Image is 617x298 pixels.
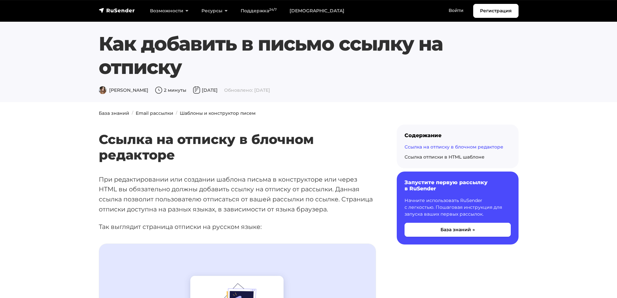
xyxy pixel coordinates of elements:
[269,7,277,12] sup: 24/7
[405,144,503,150] a: Ссылка на отписку в блочном редакторе
[224,87,270,93] span: Обновлено: [DATE]
[95,110,522,117] nav: breadcrumb
[234,4,283,18] a: Поддержка24/7
[405,223,511,237] button: База знаний →
[405,132,511,138] div: Содержание
[99,110,129,116] a: База знаний
[99,87,148,93] span: [PERSON_NAME]
[180,110,256,116] a: Шаблоны и конструктор писем
[405,154,485,160] a: Ссылка отписки в HTML шаблоне
[405,197,511,218] p: Начните использовать RuSender с легкостью. Пошаговая инструкция для запуска ваших первых рассылок.
[99,222,376,232] p: Так выглядит страница отписки на русском языке:
[193,87,218,93] span: [DATE]
[442,4,470,17] a: Войти
[99,32,519,79] h1: Как добавить в письмо ссылку на отписку
[99,113,376,163] h2: Ссылка на отписку в блочном редакторе
[143,4,195,18] a: Возможности
[405,179,511,192] h6: Запустите первую рассылку в RuSender
[136,110,173,116] a: Email рассылки
[283,4,351,18] a: [DEMOGRAPHIC_DATA]
[397,172,519,244] a: Запустите первую рассылку в RuSender Начните использовать RuSender с легкостью. Пошаговая инструк...
[99,7,135,14] img: RuSender
[195,4,234,18] a: Ресурсы
[473,4,519,18] a: Регистрация
[155,86,163,94] img: Время чтения
[155,87,186,93] span: 2 минуты
[193,86,200,94] img: Дата публикации
[99,174,376,214] p: При редактировании или создании шаблона письма в конструкторе или через HTML вы обязательно должн...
